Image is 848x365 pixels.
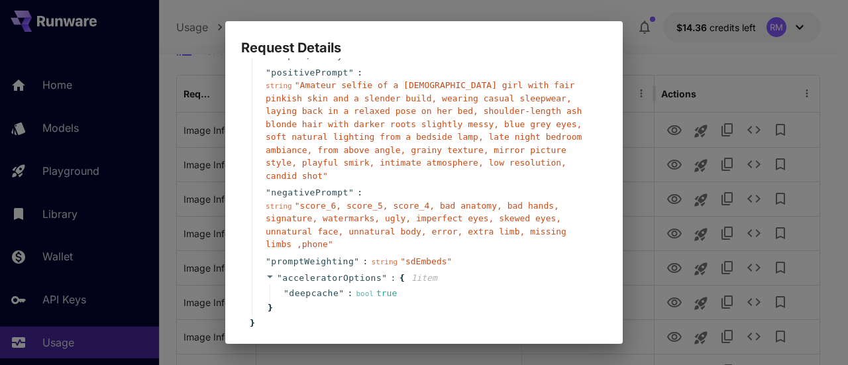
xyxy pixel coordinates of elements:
span: string [266,81,292,90]
span: { [399,272,405,285]
span: promptWeighting [271,255,354,268]
span: 1 item [411,273,437,283]
span: string [266,202,292,211]
span: " [348,187,354,197]
span: " [354,256,359,266]
span: " [382,273,387,283]
span: bool [356,289,374,298]
span: positivePrompt [271,66,348,79]
span: deepcache [289,287,339,300]
span: " [284,288,289,298]
span: : [348,287,353,300]
span: " sdEmbeds " [400,256,452,266]
span: " [339,288,344,298]
span: : [391,272,396,285]
h2: Request Details [225,21,623,58]
span: " [266,187,271,197]
span: " [277,273,282,283]
span: : [357,66,362,79]
span: acceleratorOptions [282,273,382,283]
span: } [266,301,273,315]
div: true [356,287,397,300]
span: string [371,258,397,266]
span: } [248,317,255,330]
span: negativePrompt [271,186,348,199]
span: " Amateur selfie of a [DEMOGRAPHIC_DATA] girl with fair pinkish skin and a slender build, wearing... [266,80,582,181]
span: " [266,68,271,78]
span: " [266,256,271,266]
span: : [357,186,362,199]
span: " [348,68,354,78]
span: : [363,255,368,268]
span: " score_6, score_5, score_4, bad anatomy, bad hands, signature, watermarks, ugly, imperfect eyes,... [266,201,566,250]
